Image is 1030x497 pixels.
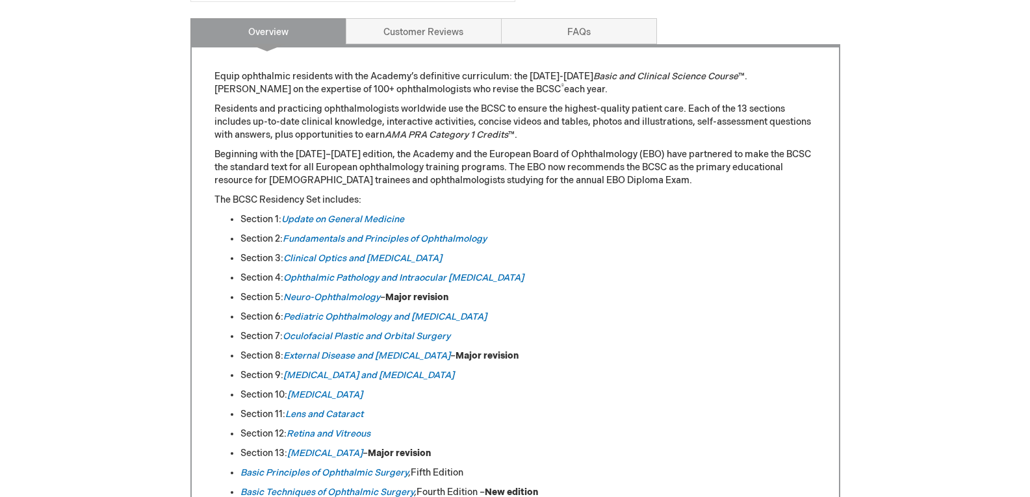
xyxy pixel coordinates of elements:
[283,272,524,283] a: Ophthalmic Pathology and Intraocular [MEDICAL_DATA]
[408,467,411,478] em: ,
[346,18,502,44] a: Customer Reviews
[240,408,816,421] li: Section 11:
[287,389,363,400] a: [MEDICAL_DATA]
[214,70,816,96] p: Equip ophthalmic residents with the Academy’s definitive curriculum: the [DATE]-[DATE] ™. [PERSON...
[240,272,816,285] li: Section 4:
[283,311,487,322] a: Pediatric Ophthalmology and [MEDICAL_DATA]
[287,448,363,459] a: [MEDICAL_DATA]
[240,466,816,479] li: Fifth Edition
[501,18,657,44] a: FAQs
[240,350,816,363] li: Section 8: –
[456,350,519,361] strong: Major revision
[283,292,380,303] a: Neuro-Ophthalmology
[214,148,816,187] p: Beginning with the [DATE]–[DATE] edition, the Academy and the European Board of Ophthalmology (EB...
[240,369,816,382] li: Section 9:
[214,103,816,142] p: Residents and practicing ophthalmologists worldwide use the BCSC to ensure the highest-quality pa...
[240,213,816,226] li: Section 1:
[240,389,816,401] li: Section 10:
[287,428,370,439] a: Retina and Vitreous
[283,350,450,361] a: External Disease and [MEDICAL_DATA]
[240,330,816,343] li: Section 7:
[561,83,564,91] sup: ®
[240,427,816,440] li: Section 12:
[240,233,816,246] li: Section 2:
[283,331,450,342] a: Oculofacial Plastic and Orbital Surgery
[190,18,346,44] a: Overview
[283,370,454,381] a: [MEDICAL_DATA] and [MEDICAL_DATA]
[214,194,816,207] p: The BCSC Residency Set includes:
[240,467,408,478] a: Basic Principles of Ophthalmic Surgery
[385,129,508,140] em: AMA PRA Category 1 Credits
[283,253,442,264] a: Clinical Optics and [MEDICAL_DATA]
[368,448,431,459] strong: Major revision
[285,409,363,420] a: Lens and Cataract
[281,214,404,225] a: Update on General Medicine
[283,233,487,244] a: Fundamentals and Principles of Ophthalmology
[593,71,738,82] em: Basic and Clinical Science Course
[385,292,448,303] strong: Major revision
[240,447,816,460] li: Section 13: –
[240,252,816,265] li: Section 3:
[240,291,816,304] li: Section 5: –
[240,311,816,324] li: Section 6:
